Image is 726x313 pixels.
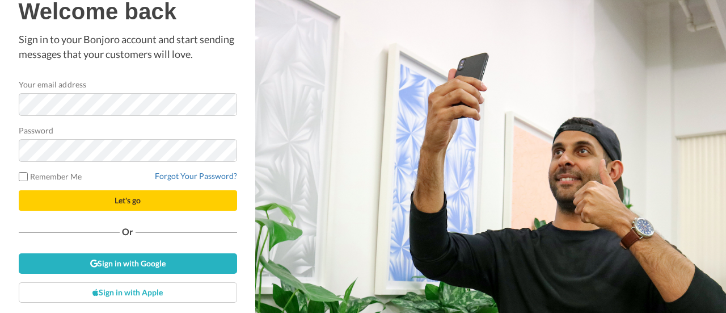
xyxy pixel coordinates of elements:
[19,190,237,211] button: Let's go
[19,124,54,136] label: Password
[19,170,82,182] label: Remember Me
[19,282,237,303] a: Sign in with Apple
[19,172,28,181] input: Remember Me
[120,228,136,236] span: Or
[115,195,141,205] span: Let's go
[19,78,86,90] label: Your email address
[19,253,237,274] a: Sign in with Google
[155,171,237,181] a: Forgot Your Password?
[19,32,237,61] p: Sign in to your Bonjoro account and start sending messages that your customers will love.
